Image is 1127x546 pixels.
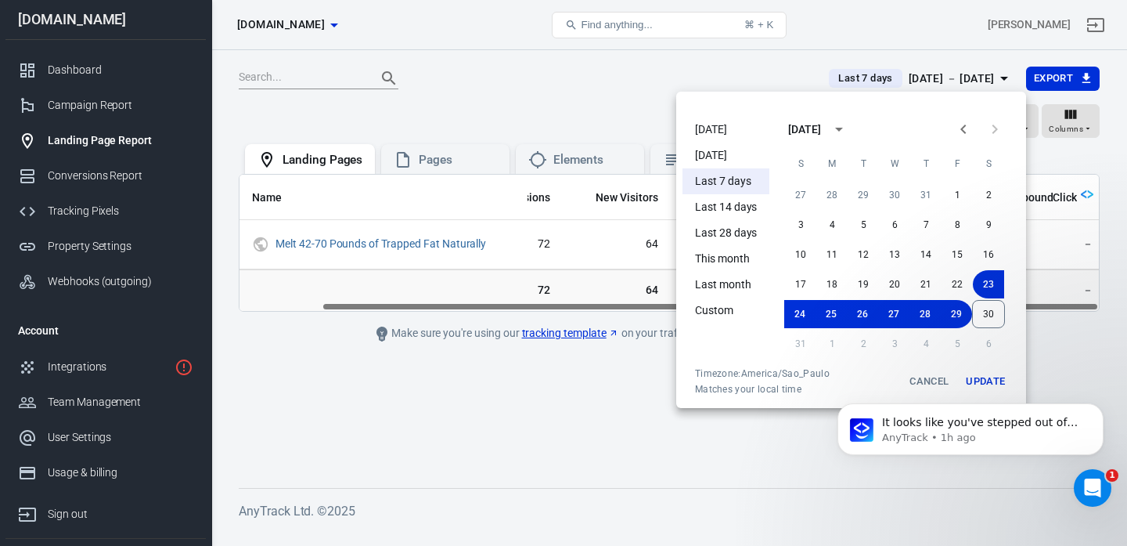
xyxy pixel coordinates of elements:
[848,181,879,209] button: 29
[682,194,769,220] li: Last 14 days
[1074,469,1111,507] iframe: Intercom live chat
[848,270,879,298] button: 19
[785,270,816,298] button: 17
[816,240,848,269] button: 11
[784,300,816,328] button: 24
[879,211,910,239] button: 6
[682,272,769,298] li: Last month
[973,270,1004,298] button: 23
[879,240,910,269] button: 13
[878,300,909,328] button: 27
[948,114,979,145] button: Previous month
[816,211,848,239] button: 4
[816,270,848,298] button: 18
[787,148,815,179] span: Sunday
[879,181,910,209] button: 30
[943,148,971,179] span: Friday
[942,211,973,239] button: 8
[974,148,1003,179] span: Saturday
[816,300,847,328] button: 25
[682,246,769,272] li: This month
[973,240,1004,269] button: 16
[682,117,769,143] li: [DATE]
[960,367,1010,396] button: Update
[785,211,816,239] button: 3
[912,148,940,179] span: Thursday
[973,181,1004,209] button: 2
[910,181,942,209] button: 31
[682,143,769,168] li: [DATE]
[682,298,769,324] li: Custom
[941,300,972,328] button: 29
[847,300,878,328] button: 26
[826,116,852,143] button: calendar view is open, switch to year view
[849,148,877,179] span: Tuesday
[942,270,973,298] button: 22
[904,367,954,396] button: Cancel
[682,220,769,246] li: Last 28 days
[909,300,941,328] button: 28
[848,240,879,269] button: 12
[879,270,910,298] button: 20
[880,148,909,179] span: Wednesday
[814,371,1127,504] iframe: Intercom notifications message
[910,211,942,239] button: 7
[788,121,821,138] div: [DATE]
[682,168,769,194] li: Last 7 days
[910,270,942,298] button: 21
[942,240,973,269] button: 15
[942,181,973,209] button: 1
[695,367,830,380] div: Timezone: America/Sao_Paulo
[695,383,830,396] span: Matches your local time
[816,181,848,209] button: 28
[818,148,846,179] span: Monday
[1106,469,1118,482] span: 1
[910,240,942,269] button: 14
[785,240,816,269] button: 10
[848,211,879,239] button: 5
[973,211,1004,239] button: 9
[972,300,1005,328] button: 30
[785,181,816,209] button: 27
